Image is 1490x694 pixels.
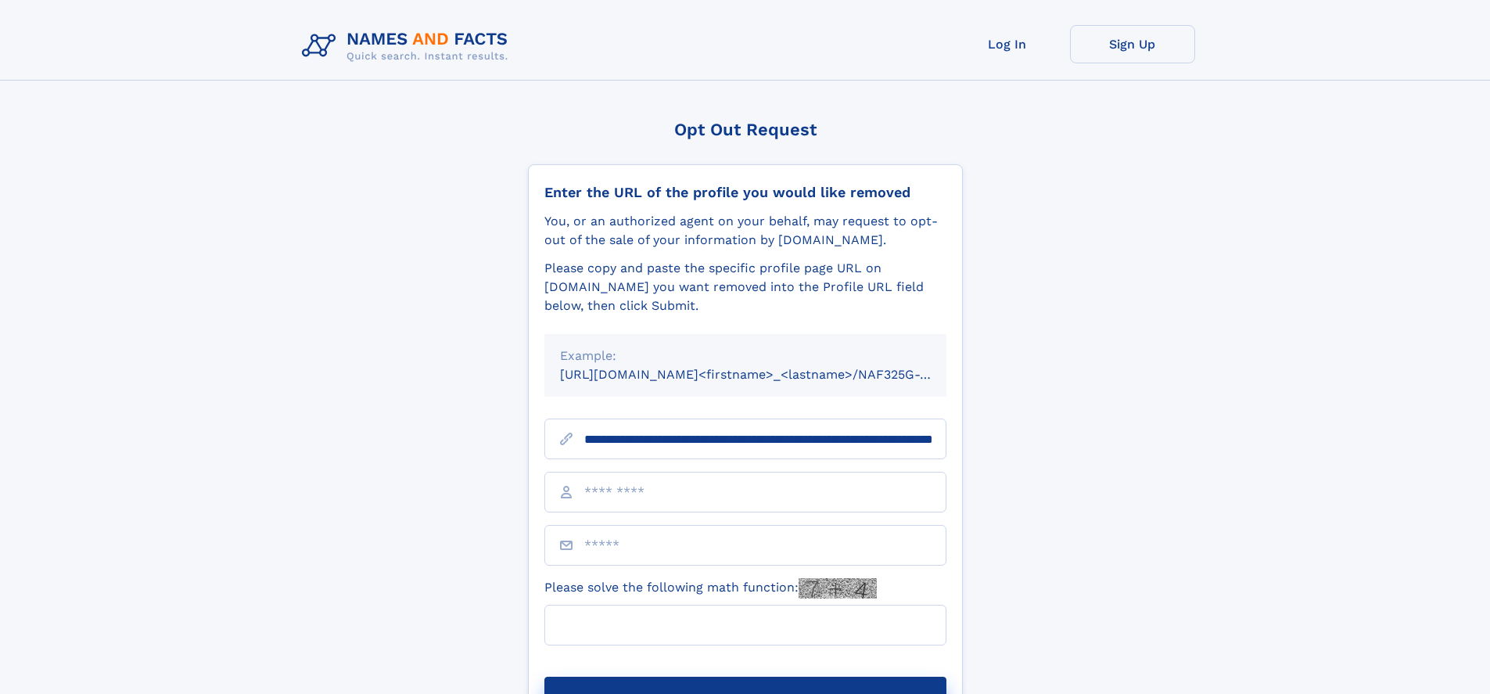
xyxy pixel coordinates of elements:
[560,347,931,365] div: Example:
[945,25,1070,63] a: Log In
[544,184,946,201] div: Enter the URL of the profile you would like removed
[560,367,976,382] small: [URL][DOMAIN_NAME]<firstname>_<lastname>/NAF325G-xxxxxxxx
[1070,25,1195,63] a: Sign Up
[544,259,946,315] div: Please copy and paste the specific profile page URL on [DOMAIN_NAME] you want removed into the Pr...
[544,212,946,250] div: You, or an authorized agent on your behalf, may request to opt-out of the sale of your informatio...
[296,25,521,67] img: Logo Names and Facts
[544,578,877,599] label: Please solve the following math function:
[528,120,963,139] div: Opt Out Request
